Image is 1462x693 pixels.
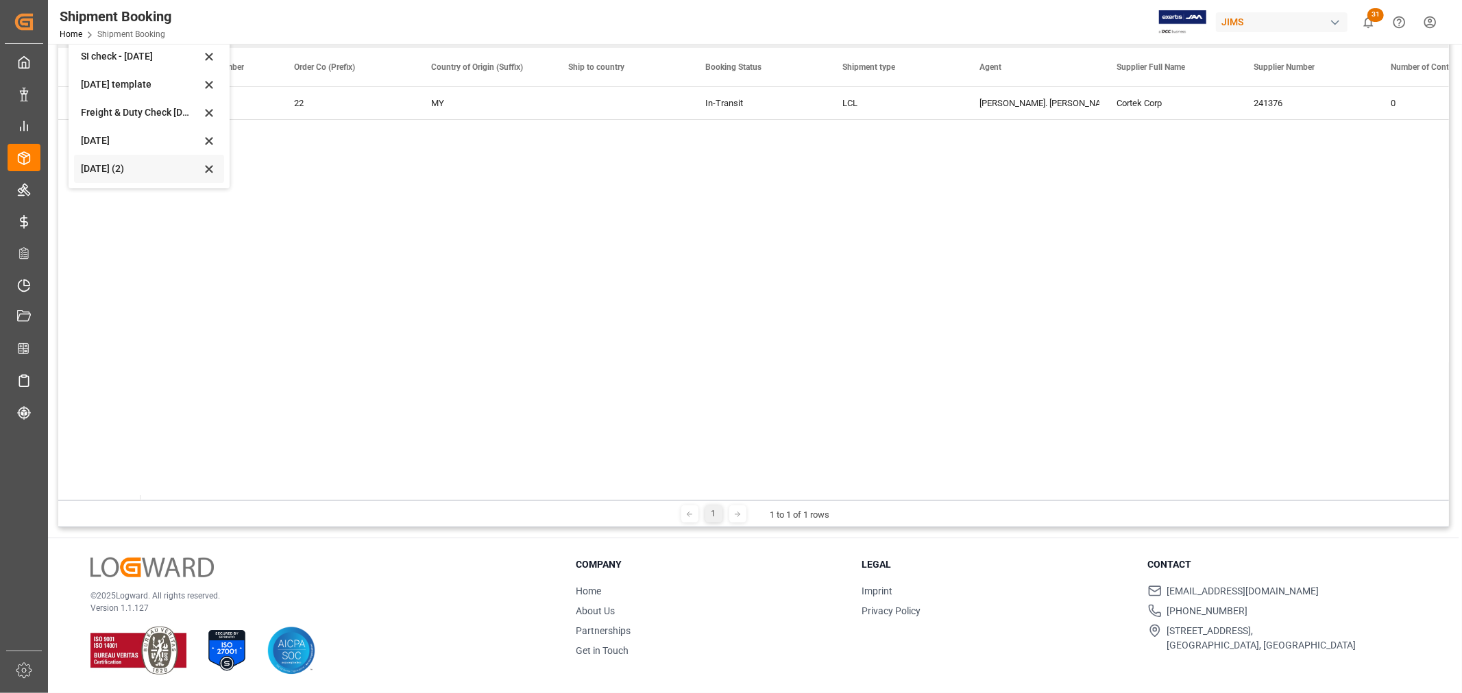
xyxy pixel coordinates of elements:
[1100,87,1237,119] div: Cortek Corp
[81,49,201,64] div: SI check - [DATE]
[1159,10,1206,34] img: Exertis%20JAM%20-%20Email%20Logo.jpg_1722504956.jpg
[705,62,762,72] span: Booking Status
[1367,8,1384,22] span: 31
[267,627,315,675] img: AICPA SOC
[576,645,629,656] a: Get in Touch
[90,602,541,614] p: Version 1.1.127
[770,508,830,522] div: 1 to 1 of 1 rows
[431,62,523,72] span: Country of Origin (Suffix)
[862,585,892,596] a: Imprint
[1167,584,1319,598] span: [EMAIL_ADDRESS][DOMAIN_NAME]
[90,627,186,675] img: ISO 9001 & ISO 14001 Certification
[1148,557,1417,572] h3: Contact
[1237,87,1374,119] div: 241376
[81,134,201,148] div: [DATE]
[842,88,947,119] div: LCL
[979,88,1084,119] div: [PERSON_NAME]. [PERSON_NAME]
[1254,62,1315,72] span: Supplier Number
[576,625,631,636] a: Partnerships
[58,87,141,120] div: Press SPACE to select this row.
[1117,62,1185,72] span: Supplier Full Name
[842,62,895,72] span: Shipment type
[576,585,601,596] a: Home
[90,557,214,577] img: Logward Logo
[60,29,82,39] a: Home
[1353,7,1384,38] button: show 31 new notifications
[60,6,171,27] div: Shipment Booking
[1216,9,1353,35] button: JIMS
[1167,604,1248,618] span: [PHONE_NUMBER]
[705,505,722,522] div: 1
[862,557,1130,572] h3: Legal
[576,605,615,616] a: About Us
[203,627,251,675] img: ISO 27001 Certification
[979,62,1001,72] span: Agent
[1216,12,1348,32] div: JIMS
[431,88,535,119] div: MY
[576,557,844,572] h3: Company
[294,62,355,72] span: Order Co (Prefix)
[705,88,809,119] div: In-Transit
[90,590,541,602] p: © 2025 Logward. All rights reserved.
[1384,7,1415,38] button: Help Center
[81,77,201,92] div: [DATE] template
[81,105,201,120] div: Freight & Duty Check [DATE]
[862,605,921,616] a: Privacy Policy
[1167,624,1356,653] span: [STREET_ADDRESS], [GEOGRAPHIC_DATA], [GEOGRAPHIC_DATA]
[294,88,398,119] div: 22
[568,62,624,72] span: Ship to country
[81,162,201,176] div: [DATE] (2)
